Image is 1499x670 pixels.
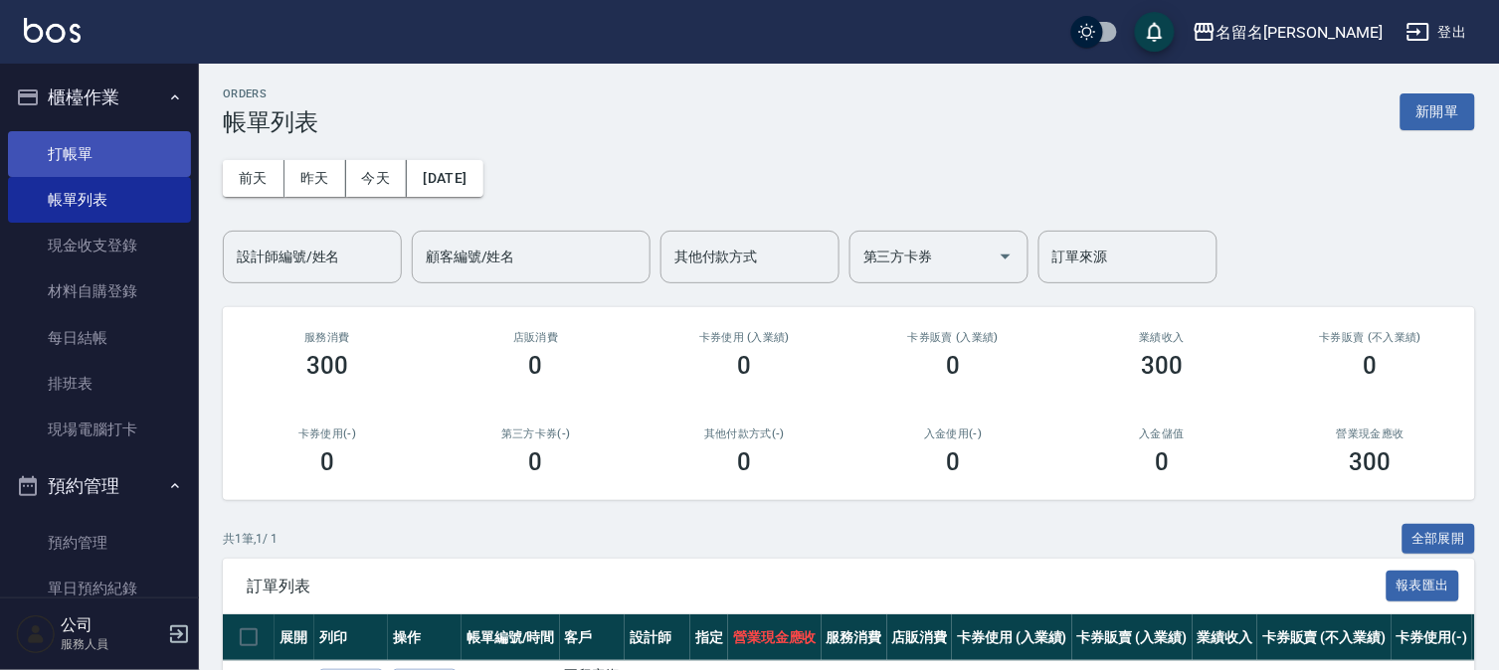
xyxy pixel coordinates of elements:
[8,131,191,177] a: 打帳單
[456,331,617,344] h2: 店販消費
[1155,448,1169,476] h3: 0
[456,427,617,440] h2: 第三方卡券(-)
[8,407,191,452] a: 現場電腦打卡
[872,331,1033,344] h2: 卡券販賣 (入業績)
[8,520,191,566] a: 預約管理
[223,108,318,136] h3: 帳單列表
[1217,20,1383,45] div: 名留名[PERSON_NAME]
[1135,12,1175,52] button: save
[1081,427,1242,440] h2: 入金儲值
[560,614,626,661] th: 客戶
[462,614,560,661] th: 帳單編號/時間
[728,614,822,661] th: 營業現金應收
[1290,331,1451,344] h2: 卡券販賣 (不入業績)
[247,331,408,344] h3: 服務消費
[1387,571,1460,601] button: 報表匯出
[8,268,191,314] a: 材料自購登錄
[1193,614,1258,661] th: 業績收入
[738,352,752,380] h3: 0
[8,177,191,223] a: 帳單列表
[61,615,162,635] h5: 公司
[8,566,191,611] a: 單日預約紀錄
[887,614,953,661] th: 店販消費
[247,427,408,440] h2: 卡券使用(-)
[738,448,752,476] h3: 0
[223,530,278,548] p: 共 1 筆, 1 / 1
[1401,101,1475,120] a: 新開單
[275,614,314,661] th: 展開
[1072,614,1193,661] th: 卡券販賣 (入業績)
[529,352,543,380] h3: 0
[664,427,826,440] h2: 其他付款方式(-)
[1399,14,1475,51] button: 登出
[664,331,826,344] h2: 卡券使用 (入業績)
[529,448,543,476] h3: 0
[1364,352,1378,380] h3: 0
[314,614,388,661] th: 列印
[1185,12,1391,53] button: 名留名[PERSON_NAME]
[946,352,960,380] h3: 0
[990,241,1022,272] button: Open
[8,315,191,361] a: 每日結帳
[284,160,346,197] button: 昨天
[8,361,191,407] a: 排班表
[872,427,1033,440] h2: 入金使用(-)
[946,448,960,476] h3: 0
[320,448,334,476] h3: 0
[8,72,191,123] button: 櫃檯作業
[16,614,56,654] img: Person
[1392,614,1473,661] th: 卡券使用(-)
[1290,427,1451,440] h2: 營業現金應收
[1141,352,1183,380] h3: 300
[24,18,81,43] img: Logo
[822,614,887,661] th: 服務消費
[690,614,728,661] th: 指定
[388,614,462,661] th: 操作
[625,614,690,661] th: 設計師
[1257,614,1391,661] th: 卡券販賣 (不入業績)
[8,460,191,512] button: 預約管理
[952,614,1072,661] th: 卡券使用 (入業績)
[8,223,191,268] a: 現金收支登錄
[1401,93,1475,130] button: 新開單
[223,87,318,100] h2: ORDERS
[1081,331,1242,344] h2: 業績收入
[346,160,408,197] button: 今天
[407,160,482,197] button: [DATE]
[1387,576,1460,594] a: 報表匯出
[247,577,1387,596] span: 訂單列表
[1350,448,1392,476] h3: 300
[61,635,162,653] p: 服務人員
[306,352,348,380] h3: 300
[1403,524,1476,555] button: 全部展開
[223,160,284,197] button: 前天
